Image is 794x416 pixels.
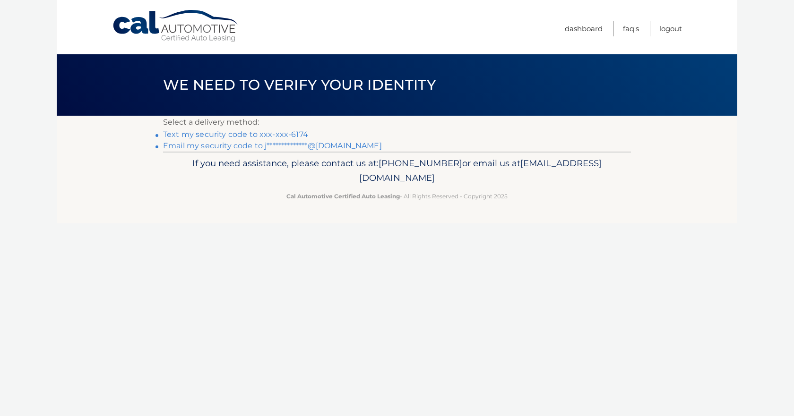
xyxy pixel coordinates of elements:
p: Select a delivery method: [163,116,631,129]
a: Cal Automotive [112,9,240,43]
a: Text my security code to xxx-xxx-6174 [163,130,308,139]
p: If you need assistance, please contact us at: or email us at [169,156,625,186]
a: Dashboard [565,21,603,36]
span: [PHONE_NUMBER] [379,158,462,169]
span: We need to verify your identity [163,76,436,93]
strong: Cal Automotive Certified Auto Leasing [286,193,400,200]
p: - All Rights Reserved - Copyright 2025 [169,191,625,201]
a: FAQ's [623,21,639,36]
a: Logout [659,21,682,36]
